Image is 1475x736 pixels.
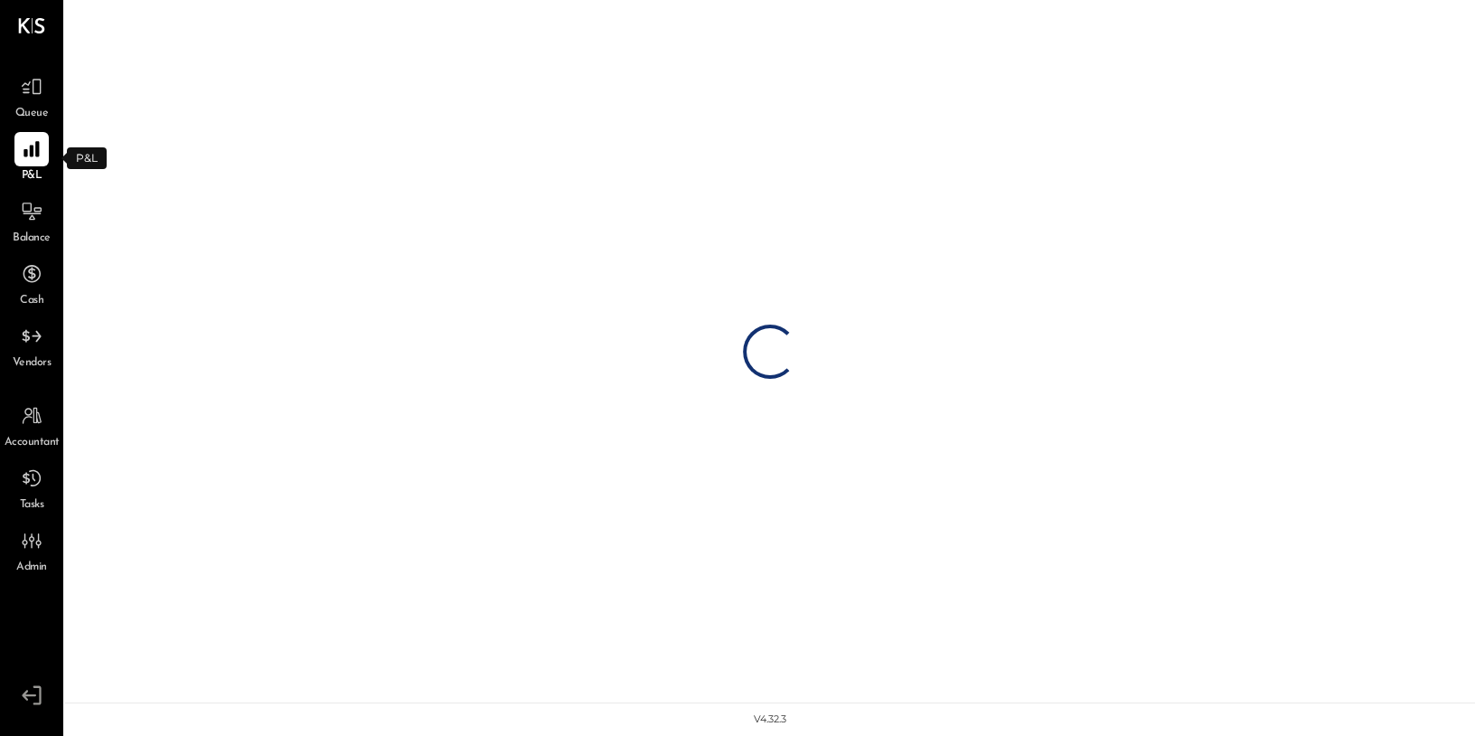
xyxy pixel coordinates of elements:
span: Accountant [5,435,60,451]
a: Cash [1,257,62,309]
a: P&L [1,132,62,184]
span: Balance [13,231,51,247]
a: Tasks [1,461,62,514]
span: P&L [22,168,42,184]
a: Balance [1,194,62,247]
a: Accountant [1,399,62,451]
a: Admin [1,524,62,576]
a: Queue [1,70,62,122]
div: P&L [67,147,107,169]
a: Vendors [1,319,62,372]
span: Queue [15,106,49,122]
span: Cash [20,293,43,309]
span: Tasks [20,497,44,514]
span: Vendors [13,355,52,372]
span: Admin [16,560,47,576]
div: v 4.32.3 [754,712,786,727]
